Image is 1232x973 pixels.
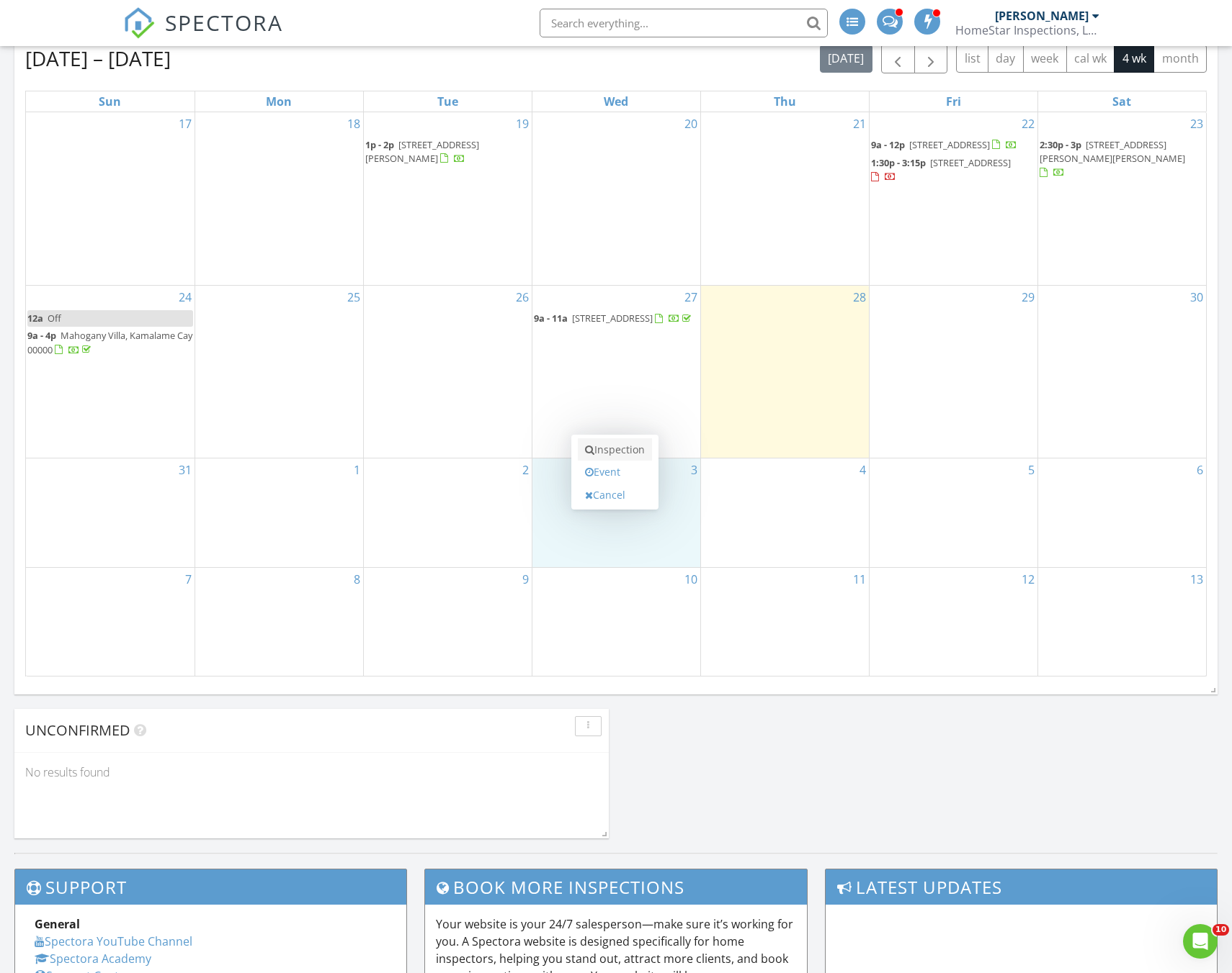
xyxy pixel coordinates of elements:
td: Go to August 20, 2025 [532,112,700,286]
a: 9a - 11a [STREET_ADDRESS] [534,312,694,325]
a: Sunday [96,91,124,112]
span: SPECTORA [165,7,283,37]
a: Go to September 13, 2025 [1187,568,1206,591]
span: [STREET_ADDRESS] [930,156,1011,169]
a: Friday [943,91,964,112]
h3: Support [15,869,406,905]
a: Go to August 17, 2025 [176,112,195,135]
td: Go to August 23, 2025 [1037,112,1206,286]
td: Go to September 12, 2025 [869,567,1037,675]
a: 9a - 12p [STREET_ADDRESS] [871,137,1036,154]
a: 9a - 11a [STREET_ADDRESS] [534,310,699,327]
a: 1:30p - 3:15p [STREET_ADDRESS] [871,156,1011,183]
a: Go to September 11, 2025 [850,568,869,591]
button: week [1023,45,1067,73]
td: Go to August 26, 2025 [363,286,532,458]
a: Go to September 7, 2025 [182,568,195,591]
a: Go to September 6, 2025 [1194,458,1206,481]
a: Go to August 22, 2025 [1019,112,1037,135]
td: Go to August 31, 2025 [26,458,195,568]
a: Go to August 18, 2025 [344,112,363,135]
td: Go to September 13, 2025 [1037,567,1206,675]
a: 1:30p - 3:15p [STREET_ADDRESS] [871,155,1036,186]
a: Go to September 5, 2025 [1025,458,1037,481]
button: cal wk [1066,45,1115,73]
td: Go to August 22, 2025 [869,112,1037,286]
td: Go to August 28, 2025 [700,286,869,458]
span: Off [48,312,61,325]
button: month [1153,45,1207,73]
strong: General [35,916,80,932]
a: Go to August 23, 2025 [1187,112,1206,135]
td: Go to September 2, 2025 [363,458,532,568]
a: Go to September 4, 2025 [857,458,869,481]
span: 12a [27,312,43,325]
span: Unconfirmed [25,720,130,740]
a: Go to August 30, 2025 [1187,286,1206,309]
div: HomeStar Inspections, LLC [955,23,1099,37]
input: Search everything... [540,9,828,37]
div: [PERSON_NAME] [995,9,1089,23]
td: Go to August 29, 2025 [869,286,1037,458]
button: 4 wk [1114,45,1154,73]
a: 2:30p - 3p [STREET_ADDRESS][PERSON_NAME][PERSON_NAME] [1040,138,1185,178]
a: Spectora Academy [35,951,151,967]
td: Go to September 6, 2025 [1037,458,1206,568]
a: Go to September 3, 2025 [688,458,700,481]
span: 2:30p - 3p [1040,138,1081,151]
a: Go to August 29, 2025 [1019,286,1037,309]
iframe: Intercom live chat [1183,924,1218,959]
h3: Book More Inspections [425,869,808,905]
td: Go to August 21, 2025 [700,112,869,286]
a: Cancel [578,484,652,507]
td: Go to August 18, 2025 [195,112,363,286]
td: Go to September 5, 2025 [869,458,1037,568]
a: Go to September 12, 2025 [1019,568,1037,591]
button: Next [914,44,948,73]
td: Go to September 7, 2025 [26,567,195,675]
a: Go to September 10, 2025 [682,568,700,591]
span: 1p - 2p [365,138,394,151]
td: Go to August 27, 2025 [532,286,700,458]
a: Saturday [1110,91,1134,112]
a: 2:30p - 3p [STREET_ADDRESS][PERSON_NAME][PERSON_NAME] [1040,137,1205,182]
a: Event [578,461,652,484]
a: Monday [263,91,295,112]
a: Go to August 25, 2025 [344,286,363,309]
a: Thursday [771,91,799,112]
td: Go to September 10, 2025 [532,567,700,675]
a: 9a - 4p Mahogany Villa, Kamalame Cay 00000 [27,329,192,356]
a: Tuesday [434,91,461,112]
a: Go to August 24, 2025 [176,286,195,309]
a: Go to September 2, 2025 [519,458,532,481]
button: list [956,45,988,73]
a: Go to August 20, 2025 [682,112,700,135]
a: 1p - 2p [STREET_ADDRESS][PERSON_NAME] [365,137,530,168]
h3: Latest Updates [826,869,1217,905]
td: Go to September 8, 2025 [195,567,363,675]
td: Go to August 24, 2025 [26,286,195,458]
a: Wednesday [601,91,631,112]
div: No results found [14,753,609,792]
span: 10 [1213,924,1229,936]
td: Go to August 25, 2025 [195,286,363,458]
a: 9a - 12p [STREET_ADDRESS] [871,138,1017,151]
td: Go to September 4, 2025 [700,458,869,568]
span: 9a - 4p [27,329,56,342]
span: 9a - 12p [871,138,905,151]
a: 1p - 2p [STREET_ADDRESS][PERSON_NAME] [365,138,479,165]
img: The Best Home Inspection Software - Spectora [123,7,155,39]
a: Go to September 8, 2025 [351,568,363,591]
span: [STREET_ADDRESS][PERSON_NAME] [365,138,479,165]
a: Go to September 1, 2025 [351,458,363,481]
a: Go to August 21, 2025 [850,112,869,135]
a: 9a - 4p Mahogany Villa, Kamalame Cay 00000 [27,327,193,358]
a: Go to August 19, 2025 [513,112,532,135]
span: [STREET_ADDRESS] [572,312,653,325]
td: Go to August 17, 2025 [26,112,195,286]
button: [DATE] [820,45,872,73]
span: 1:30p - 3:15p [871,156,926,169]
td: Go to August 30, 2025 [1037,286,1206,458]
span: 9a - 11a [534,312,568,325]
a: SPECTORA [123,19,283,50]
